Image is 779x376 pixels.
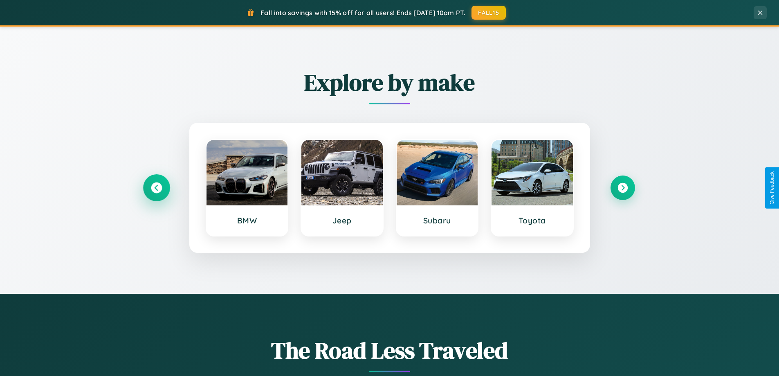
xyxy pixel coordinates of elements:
[144,335,635,366] h1: The Road Less Traveled
[769,171,775,205] div: Give Feedback
[500,216,565,225] h3: Toyota
[144,67,635,98] h2: Explore by make
[310,216,375,225] h3: Jeep
[405,216,470,225] h3: Subaru
[215,216,280,225] h3: BMW
[260,9,465,17] span: Fall into savings with 15% off for all users! Ends [DATE] 10am PT.
[471,6,506,20] button: FALL15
